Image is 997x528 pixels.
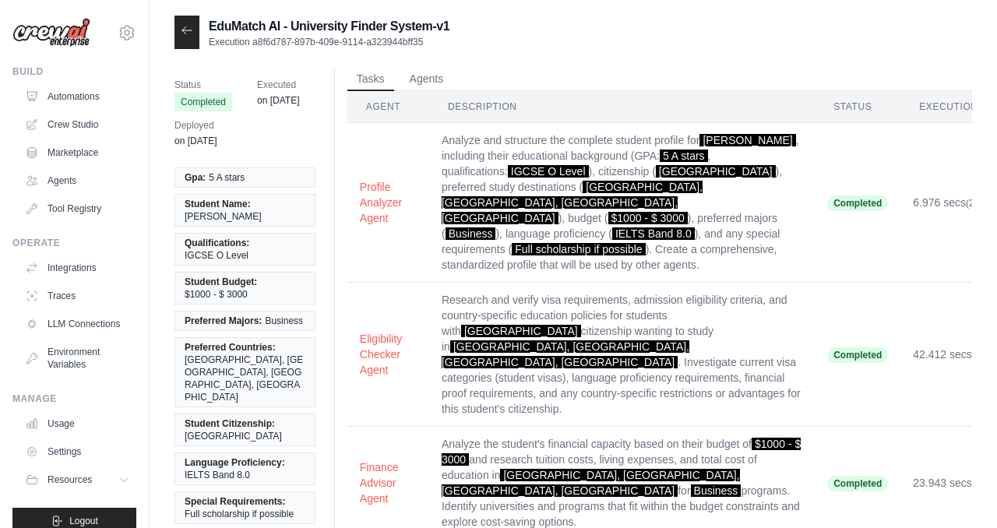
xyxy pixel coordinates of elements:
span: Special Requirements: [185,495,285,508]
span: Preferred Countries: [185,341,276,354]
span: Completed [174,93,232,111]
span: Full scholarship if possible [512,243,645,255]
span: Business [691,484,742,497]
a: Usage [19,411,136,436]
div: Manage [12,392,136,405]
p: Execution a8f6d787-897b-409e-9114-a323944bff35 [209,36,449,48]
button: Eligibility Checker Agent [360,331,417,378]
span: Completed [827,195,888,211]
th: Description [429,91,815,123]
td: Research and verify visa requirements, admission eligibility criteria, and country-specific educa... [429,283,815,427]
a: Traces [19,283,136,308]
span: [GEOGRAPHIC_DATA] [185,430,282,442]
span: Student Name: [185,198,251,210]
span: Deployed [174,118,217,133]
span: Completed [827,476,888,491]
div: Build [12,65,136,78]
span: [GEOGRAPHIC_DATA], [GEOGRAPHIC_DATA], [GEOGRAPHIC_DATA], [GEOGRAPHIC_DATA] [442,340,689,368]
a: Marketplace [19,140,136,165]
button: Tasks [347,68,394,91]
a: Tool Registry [19,196,136,221]
span: [GEOGRAPHIC_DATA] [461,325,581,337]
span: 5 A stars [209,171,245,184]
span: $1000 - $ 3000 [608,212,688,224]
span: $1000 - $ 3000 [185,288,248,301]
span: Business [446,227,496,240]
span: Language Proficiency: [185,456,285,469]
span: [GEOGRAPHIC_DATA] [656,165,776,178]
span: [GEOGRAPHIC_DATA], [GEOGRAPHIC_DATA], [GEOGRAPHIC_DATA], [GEOGRAPHIC_DATA] [442,469,740,497]
span: [PERSON_NAME] [185,210,262,223]
span: [PERSON_NAME] [699,134,795,146]
iframe: Chat Widget [919,453,997,528]
td: Analyze and structure the complete student profile for , including their educational background (... [429,123,815,283]
span: Student Citizenship: [185,417,275,430]
span: Preferred Majors: [185,315,262,327]
h2: EduMatch AI - University Finder System-v1 [209,17,449,36]
th: Agent [347,91,429,123]
a: Crew Studio [19,112,136,137]
span: Gpa: [185,171,206,184]
span: IELTS Band 8.0 [612,227,695,240]
th: Status [815,91,900,123]
span: Resources [48,473,92,486]
button: Resources [19,467,136,492]
span: Executed [257,77,299,93]
time: August 25, 2025 at 20:56 IT [174,136,217,146]
a: Environment Variables [19,340,136,377]
a: Agents [19,168,136,193]
button: Finance Advisor Agent [360,459,417,506]
span: Completed [827,347,888,363]
span: Business [265,315,303,327]
span: IGCSE O Level [508,165,589,178]
div: Operate [12,237,136,249]
a: Automations [19,84,136,109]
button: Profile Analyzer Agent [360,179,417,226]
span: Qualifications: [185,237,249,249]
button: Agents [400,68,453,91]
span: [GEOGRAPHIC_DATA], [GEOGRAPHIC_DATA], [GEOGRAPHIC_DATA], [GEOGRAPHIC_DATA] [185,354,305,403]
span: IGCSE O Level [185,249,248,262]
a: LLM Connections [19,312,136,336]
a: Settings [19,439,136,464]
span: Status [174,77,232,93]
span: Logout [69,515,98,527]
span: IELTS Band 8.0 [185,469,250,481]
span: [GEOGRAPHIC_DATA], [GEOGRAPHIC_DATA], [GEOGRAPHIC_DATA], [GEOGRAPHIC_DATA] [442,181,703,224]
a: Integrations [19,255,136,280]
span: Student Budget: [185,276,257,288]
span: Full scholarship if possible [185,508,294,520]
img: Logo [12,18,90,48]
span: 5 A stars [660,150,708,162]
time: August 26, 2025 at 01:07 IT [257,95,299,106]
